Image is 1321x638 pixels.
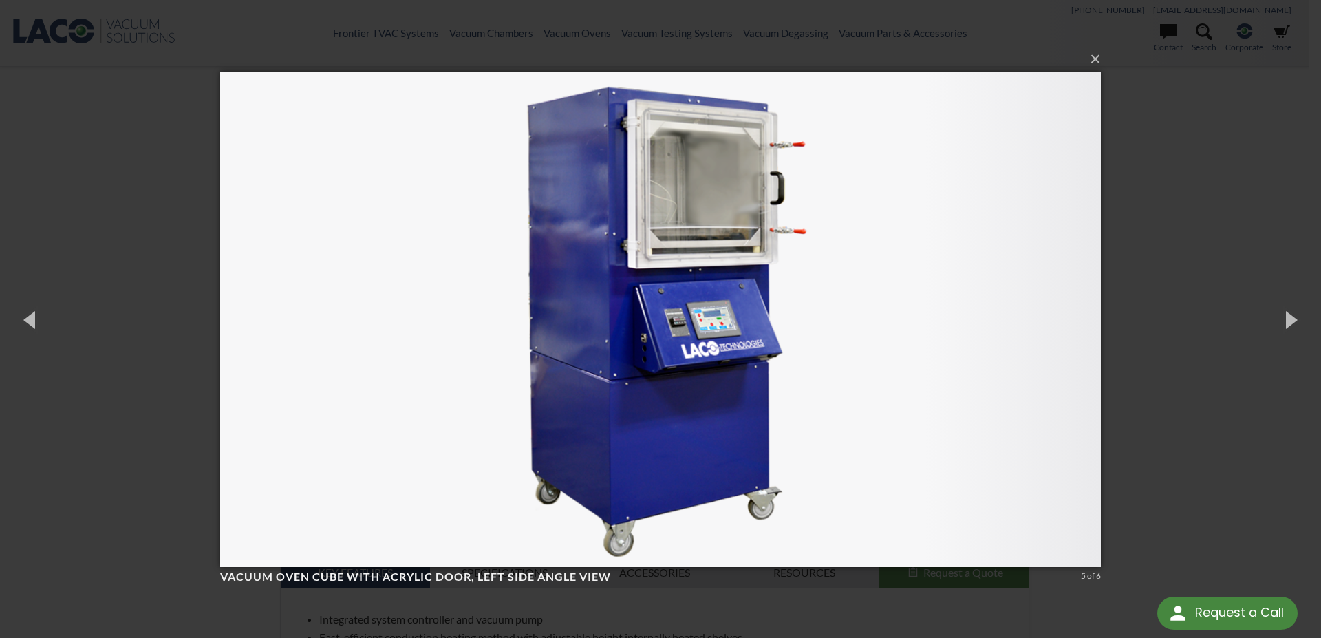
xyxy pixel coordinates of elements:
button: Next (Right arrow key) [1259,281,1321,357]
img: Vacuum Oven Cube with Acrylic Door, left side angle view [220,44,1101,595]
div: Request a Call [1157,597,1298,630]
div: Request a Call [1195,597,1284,628]
h4: Vacuum Oven Cube with Acrylic Door, left side angle view [220,570,1076,584]
button: × [224,44,1105,74]
img: round button [1167,602,1189,624]
div: 5 of 6 [1081,570,1101,582]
